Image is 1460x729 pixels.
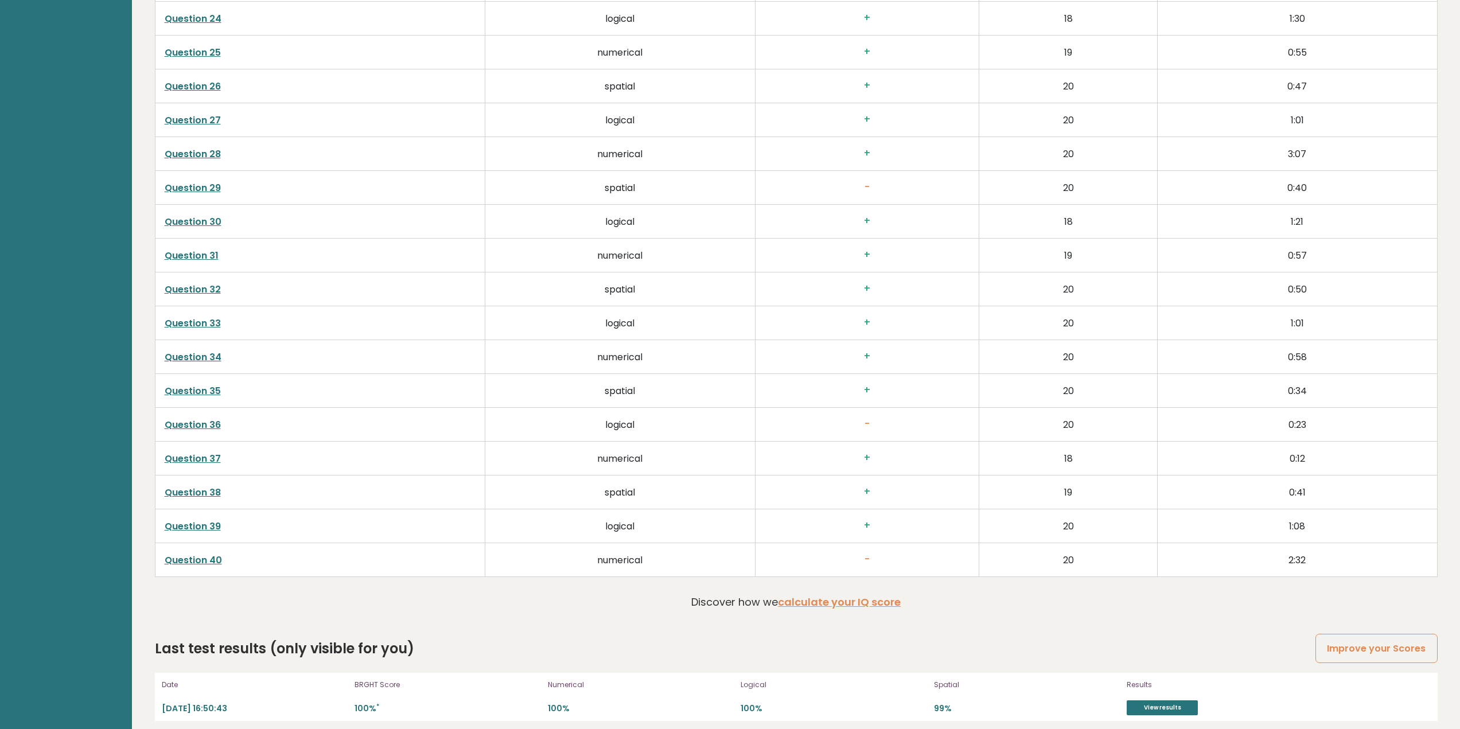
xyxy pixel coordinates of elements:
[1158,408,1437,442] td: 0:23
[1127,680,1247,690] p: Results
[155,638,414,659] h2: Last test results (only visible for you)
[485,543,756,577] td: numerical
[765,283,970,295] h3: +
[979,171,1158,205] td: 20
[165,418,221,431] a: Question 36
[979,2,1158,36] td: 18
[765,418,970,430] h3: -
[1158,239,1437,272] td: 0:57
[741,680,927,690] p: Logical
[691,594,901,610] p: Discover how we
[979,205,1158,239] td: 18
[485,2,756,36] td: logical
[765,249,970,261] h3: +
[165,147,221,161] a: Question 28
[765,452,970,464] h3: +
[934,703,1120,714] p: 99%
[1158,2,1437,36] td: 1:30
[1158,205,1437,239] td: 1:21
[765,520,970,532] h3: +
[979,103,1158,137] td: 20
[934,680,1120,690] p: Spatial
[485,103,756,137] td: logical
[165,384,221,397] a: Question 35
[1158,340,1437,374] td: 0:58
[165,486,221,499] a: Question 38
[162,680,348,690] p: Date
[1127,700,1198,715] a: View results
[741,703,927,714] p: 100%
[1158,475,1437,509] td: 0:41
[165,350,221,364] a: Question 34
[162,703,348,714] p: [DATE] 16:50:43
[765,46,970,58] h3: +
[979,340,1158,374] td: 20
[548,703,734,714] p: 100%
[1158,272,1437,306] td: 0:50
[1158,442,1437,475] td: 0:12
[1158,103,1437,137] td: 1:01
[165,181,221,194] a: Question 29
[165,46,221,59] a: Question 25
[979,442,1158,475] td: 18
[165,114,221,127] a: Question 27
[165,283,221,296] a: Question 32
[1158,69,1437,103] td: 0:47
[165,520,221,533] a: Question 39
[979,306,1158,340] td: 20
[1158,374,1437,408] td: 0:34
[979,543,1158,577] td: 20
[765,215,970,227] h3: +
[355,680,541,690] p: BRGHT Score
[165,452,221,465] a: Question 37
[485,205,756,239] td: logical
[1158,137,1437,171] td: 3:07
[765,317,970,329] h3: +
[485,171,756,205] td: spatial
[485,475,756,509] td: spatial
[765,384,970,396] h3: +
[485,69,756,103] td: spatial
[1158,509,1437,543] td: 1:08
[485,306,756,340] td: logical
[485,340,756,374] td: numerical
[778,595,901,609] a: calculate your IQ score
[165,249,219,262] a: Question 31
[485,137,756,171] td: numerical
[165,12,221,25] a: Question 24
[485,408,756,442] td: logical
[485,36,756,69] td: numerical
[765,114,970,126] h3: +
[765,486,970,498] h3: +
[765,80,970,92] h3: +
[765,12,970,24] h3: +
[765,181,970,193] h3: -
[979,408,1158,442] td: 20
[765,350,970,362] h3: +
[979,69,1158,103] td: 20
[979,137,1158,171] td: 20
[1158,543,1437,577] td: 2:32
[165,215,221,228] a: Question 30
[979,509,1158,543] td: 20
[165,80,221,93] a: Question 26
[765,147,970,159] h3: +
[485,374,756,408] td: spatial
[355,703,541,714] p: 100%
[485,272,756,306] td: spatial
[548,680,734,690] p: Numerical
[765,553,970,566] h3: -
[485,509,756,543] td: logical
[1158,306,1437,340] td: 1:01
[485,239,756,272] td: numerical
[979,374,1158,408] td: 20
[165,317,221,330] a: Question 33
[979,239,1158,272] td: 19
[1315,634,1437,663] a: Improve your Scores
[979,272,1158,306] td: 20
[1158,171,1437,205] td: 0:40
[165,553,222,567] a: Question 40
[485,442,756,475] td: numerical
[979,36,1158,69] td: 19
[979,475,1158,509] td: 19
